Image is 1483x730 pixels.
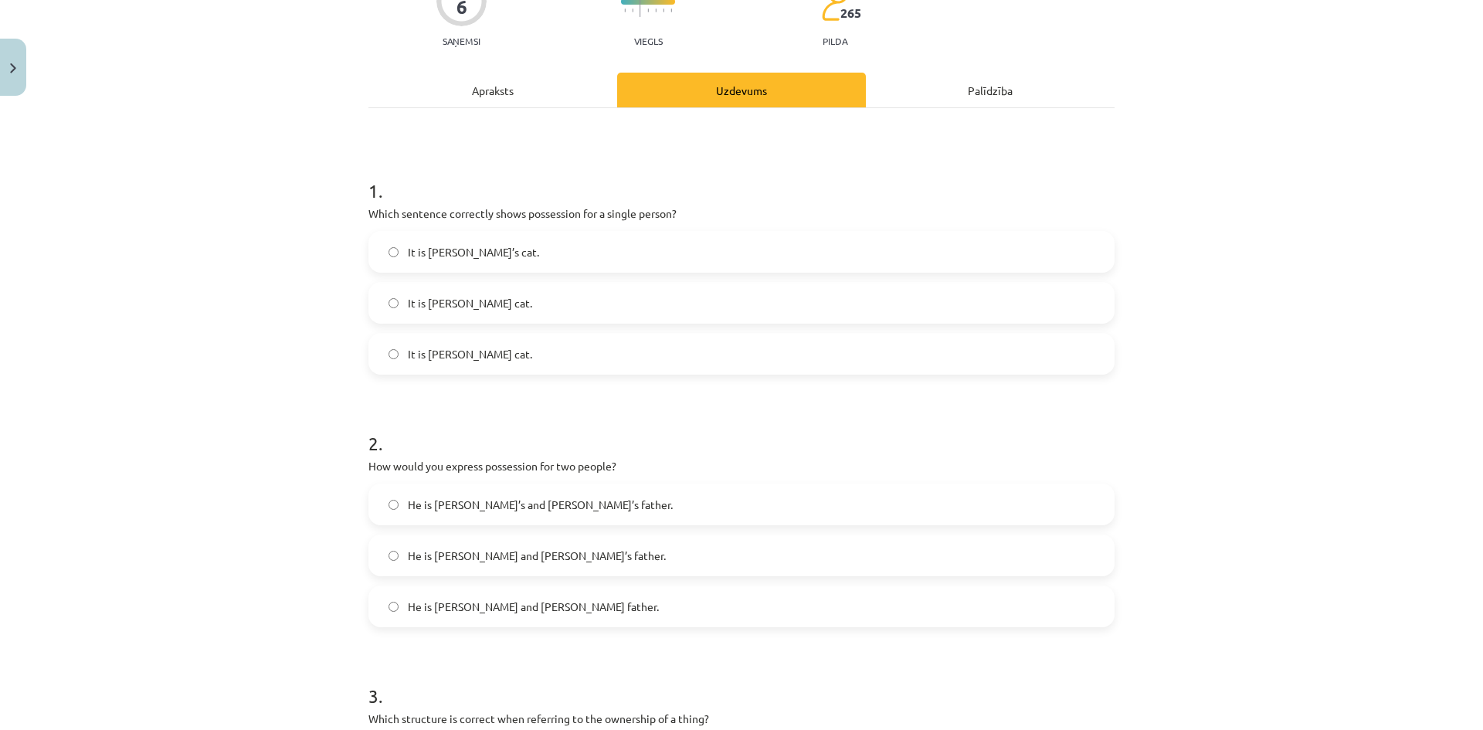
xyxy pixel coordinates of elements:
[408,599,659,615] span: He is [PERSON_NAME] and [PERSON_NAME] father.
[436,36,487,46] p: Saņemsi
[866,73,1115,107] div: Palīdzība
[840,6,861,20] span: 265
[408,295,532,311] span: It is [PERSON_NAME] cat.
[663,8,664,12] img: icon-short-line-57e1e144782c952c97e751825c79c345078a6d821885a25fce030b3d8c18986b.svg
[368,658,1115,706] h1: 3 .
[408,346,532,362] span: It is [PERSON_NAME] cat.
[655,8,657,12] img: icon-short-line-57e1e144782c952c97e751825c79c345078a6d821885a25fce030b3d8c18986b.svg
[823,36,847,46] p: pilda
[389,602,399,612] input: He is [PERSON_NAME] and [PERSON_NAME] father.
[368,153,1115,201] h1: 1 .
[389,247,399,257] input: It is [PERSON_NAME]’s cat.
[617,73,866,107] div: Uzdevums
[389,500,399,510] input: He is [PERSON_NAME]’s and [PERSON_NAME]’s father.
[408,244,539,260] span: It is [PERSON_NAME]’s cat.
[368,406,1115,453] h1: 2 .
[624,8,626,12] img: icon-short-line-57e1e144782c952c97e751825c79c345078a6d821885a25fce030b3d8c18986b.svg
[634,36,663,46] p: Viegls
[368,711,1115,727] p: Which structure is correct when referring to the ownership of a thing?
[368,205,1115,222] p: Which sentence correctly shows possession for a single person?
[408,497,673,513] span: He is [PERSON_NAME]’s and [PERSON_NAME]’s father.
[10,63,16,73] img: icon-close-lesson-0947bae3869378f0d4975bcd49f059093ad1ed9edebbc8119c70593378902aed.svg
[408,548,666,564] span: He is [PERSON_NAME] and [PERSON_NAME]’s father.
[670,8,672,12] img: icon-short-line-57e1e144782c952c97e751825c79c345078a6d821885a25fce030b3d8c18986b.svg
[389,298,399,308] input: It is [PERSON_NAME] cat.
[632,8,633,12] img: icon-short-line-57e1e144782c952c97e751825c79c345078a6d821885a25fce030b3d8c18986b.svg
[389,551,399,561] input: He is [PERSON_NAME] and [PERSON_NAME]’s father.
[389,349,399,359] input: It is [PERSON_NAME] cat.
[368,73,617,107] div: Apraksts
[647,8,649,12] img: icon-short-line-57e1e144782c952c97e751825c79c345078a6d821885a25fce030b3d8c18986b.svg
[368,458,1115,474] p: How would you express possession for two people?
